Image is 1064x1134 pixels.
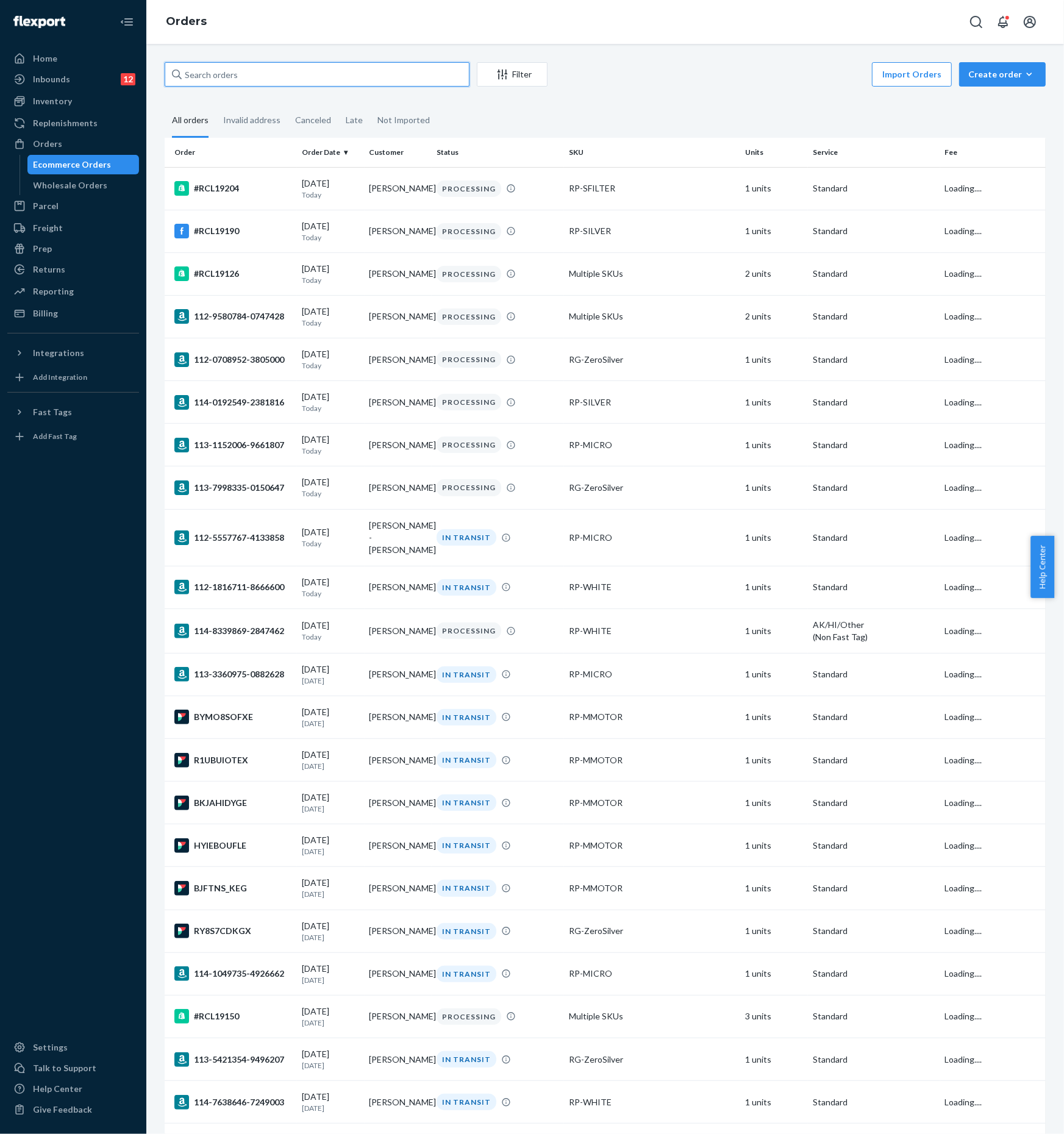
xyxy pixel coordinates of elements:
div: RP-MMOTOR [569,882,735,894]
div: Settings [33,1041,68,1054]
div: PROCESSING [437,394,501,410]
div: [DATE] [302,1048,360,1071]
td: 1 units [740,608,808,653]
div: Give Feedback [33,1104,92,1116]
div: RY8S7CDKGX [174,924,292,938]
p: Standard [813,581,935,593]
p: Standard [813,182,935,194]
a: Orders [7,134,139,154]
div: RP-MMOTOR [569,711,735,723]
div: Late [346,104,363,136]
td: 1 units [740,739,808,782]
div: RP-MICRO [569,968,735,980]
div: [DATE] [302,834,360,857]
p: [DATE] [302,1103,360,1113]
div: Inbounds [33,73,70,85]
td: Multiple SKUs [564,995,740,1038]
div: Not Imported [377,104,430,136]
div: RP-SFILTER [569,182,735,194]
div: 114-1049735-4926662 [174,966,292,981]
td: 1 units [740,338,808,381]
td: 1 units [740,381,808,424]
div: [DATE] [302,663,360,686]
td: [PERSON_NAME] [365,566,432,608]
div: 113-3360975-0882628 [174,667,292,682]
td: Loading.... [940,1081,1046,1124]
div: 12 [121,73,135,85]
div: [DATE] [302,220,360,243]
div: Invalid address [223,104,280,136]
div: IN TRANSIT [437,966,496,982]
a: Ecommerce Orders [27,155,140,174]
a: Freight [7,218,139,238]
div: 113-7998335-0150647 [174,480,292,495]
td: 1 units [740,782,808,824]
div: (Non Fast Tag) [813,631,935,643]
div: RP-MICRO [569,668,735,680]
div: Home [33,52,57,65]
div: IN TRANSIT [437,579,496,596]
div: RG-ZeroSilver [569,354,735,366]
div: [DATE] [302,348,360,371]
button: Integrations [7,343,139,363]
p: Today [302,318,360,328]
p: Standard [813,354,935,366]
button: Create order [959,62,1046,87]
p: Standard [813,925,935,937]
td: Loading.... [940,696,1046,738]
div: RP-MMOTOR [569,797,735,809]
div: Returns [33,263,65,276]
a: Parcel [7,196,139,216]
div: R1UBUIOTEX [174,753,292,768]
div: PROCESSING [437,351,501,368]
div: BKJAHIDYGE [174,796,292,810]
button: Open notifications [991,10,1015,34]
div: RP-SILVER [569,396,735,408]
p: Standard [813,882,935,894]
td: Loading.... [940,295,1046,338]
p: [DATE] [302,889,360,899]
div: Customer [370,147,427,157]
td: [PERSON_NAME] [365,381,432,424]
p: Today [302,360,360,371]
td: [PERSON_NAME] [365,1081,432,1124]
a: Replenishments [7,113,139,133]
p: AK/HI/Other [813,619,935,631]
a: Home [7,49,139,68]
div: Help Center [33,1083,82,1095]
td: [PERSON_NAME] [365,952,432,995]
div: Replenishments [33,117,98,129]
button: Import Orders [872,62,952,87]
td: 1 units [740,210,808,252]
p: Standard [813,482,935,494]
div: Orders [33,138,62,150]
td: Loading.... [940,338,1046,381]
td: 1 units [740,1038,808,1081]
p: Standard [813,668,935,680]
div: #RCL19190 [174,224,292,238]
p: Today [302,275,360,285]
div: Wholesale Orders [34,179,108,191]
div: PROCESSING [437,479,501,496]
div: [DATE] [302,877,360,899]
p: Standard [813,797,935,809]
div: RP-MMOTOR [569,840,735,852]
div: Add Integration [33,372,87,382]
div: Filter [477,68,547,80]
div: IN TRANSIT [437,1051,496,1068]
th: Order [165,138,297,167]
span: Help Center [1030,536,1054,598]
div: [DATE] [302,1005,360,1028]
div: PROCESSING [437,180,501,197]
td: [PERSON_NAME] [365,608,432,653]
p: Standard [813,840,935,852]
div: RP-MICRO [569,439,735,451]
a: Orders [166,15,207,28]
div: PROCESSING [437,437,501,453]
div: #RCL19150 [174,1009,292,1024]
td: [PERSON_NAME] [365,995,432,1038]
div: BYMO8SOFXE [174,710,292,724]
div: IN TRANSIT [437,529,496,546]
td: Loading.... [940,608,1046,653]
div: RG-ZeroSilver [569,1054,735,1066]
